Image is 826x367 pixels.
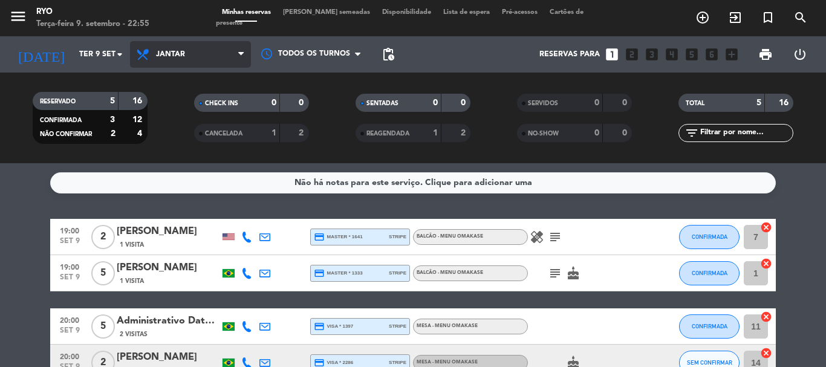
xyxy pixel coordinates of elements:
i: cancel [760,258,772,270]
div: [PERSON_NAME] [117,260,220,276]
strong: 0 [433,99,438,107]
strong: 0 [299,99,306,107]
span: stripe [389,233,406,241]
span: Minhas reservas [216,9,277,16]
span: [PERSON_NAME] semeadas [277,9,376,16]
span: master * 1641 [314,232,363,242]
span: CHECK INS [205,100,238,106]
strong: 0 [594,129,599,137]
i: search [793,10,808,25]
i: cancel [760,311,772,323]
span: 20:00 [54,349,85,363]
strong: 3 [110,115,115,124]
i: credit_card [314,268,325,279]
i: exit_to_app [728,10,743,25]
span: SERVIDOS [528,100,558,106]
span: stripe [389,322,406,330]
span: SEM CONFIRMAR [687,359,732,366]
span: CONFIRMADA [692,323,727,330]
div: Ryo [36,6,149,18]
span: 20:00 [54,313,85,326]
strong: 0 [622,99,629,107]
span: 19:00 [54,223,85,237]
strong: 2 [299,129,306,137]
i: credit_card [314,232,325,242]
span: MESA - Menu Omakase [417,323,478,328]
strong: 1 [272,129,276,137]
div: [PERSON_NAME] [117,349,220,365]
input: Filtrar por nome... [699,126,793,140]
span: CONFIRMADA [692,270,727,276]
span: 5 [91,261,115,285]
span: stripe [389,269,406,277]
i: looks_5 [684,47,700,62]
strong: 16 [132,97,145,105]
button: CONFIRMADA [679,314,740,339]
i: healing [530,230,544,244]
strong: 2 [461,129,468,137]
i: cancel [760,347,772,359]
div: Terça-feira 9. setembro - 22:55 [36,18,149,30]
i: power_settings_new [793,47,807,62]
i: turned_in_not [761,10,775,25]
span: set 9 [54,273,85,287]
i: [DATE] [9,41,73,68]
strong: 4 [137,129,145,138]
span: master * 1333 [314,268,363,279]
strong: 5 [756,99,761,107]
span: SENTADAS [366,100,398,106]
i: cake [566,266,580,281]
i: arrow_drop_down [112,47,127,62]
span: set 9 [54,237,85,251]
strong: 5 [110,97,115,105]
span: set 9 [54,326,85,340]
span: stripe [389,359,406,366]
i: looks_6 [704,47,720,62]
span: 1 Visita [120,276,144,286]
i: looks_3 [644,47,660,62]
span: 5 [91,314,115,339]
i: filter_list [685,126,699,140]
div: Não há notas para este serviço. Clique para adicionar uma [294,176,532,190]
span: NÃO CONFIRMAR [40,131,92,137]
span: 19:00 [54,259,85,273]
span: BALCÃO - Menu Omakase [417,234,483,239]
button: CONFIRMADA [679,261,740,285]
i: credit_card [314,321,325,332]
span: MESA - Menu Omakase [417,360,478,365]
strong: 0 [622,129,629,137]
span: Cartões de presente [216,9,584,27]
span: BALCÃO - Menu Omakase [417,270,483,275]
span: Pré-acessos [496,9,544,16]
span: print [758,47,773,62]
i: add_box [724,47,740,62]
span: Reservas para [539,50,600,59]
i: looks_one [604,47,620,62]
div: LOG OUT [782,36,817,73]
span: TOTAL [686,100,704,106]
strong: 0 [272,99,276,107]
button: menu [9,7,27,30]
span: 2 [91,225,115,249]
span: Disponibilidade [376,9,437,16]
strong: 16 [779,99,791,107]
strong: 12 [132,115,145,124]
span: Lista de espera [437,9,496,16]
span: NO-SHOW [528,131,559,137]
span: RESERVADO [40,99,76,105]
span: REAGENDADA [366,131,409,137]
strong: 2 [111,129,115,138]
span: CONFIRMADA [40,117,82,123]
span: 2 Visitas [120,330,148,339]
strong: 1 [433,129,438,137]
span: Jantar [156,50,185,59]
span: CONFIRMADA [692,233,727,240]
i: add_circle_outline [695,10,710,25]
i: subject [548,266,562,281]
span: visa * 1397 [314,321,353,332]
span: CANCELADA [205,131,242,137]
strong: 0 [594,99,599,107]
strong: 0 [461,99,468,107]
div: [PERSON_NAME] [117,224,220,239]
span: pending_actions [381,47,395,62]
